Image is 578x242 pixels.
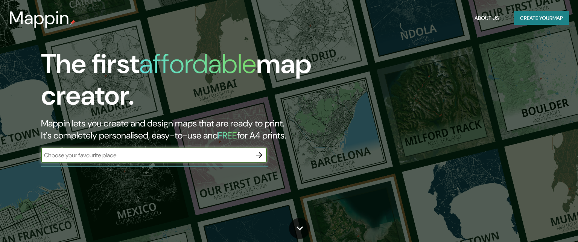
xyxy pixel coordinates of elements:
h1: The first map creator. [41,48,330,117]
h3: Mappin [9,8,70,29]
img: mappin-pin [70,20,76,26]
h5: FREE [218,129,237,141]
button: About Us [472,11,502,25]
input: Choose your favourite place [41,151,252,160]
h1: affordable [139,46,256,81]
button: Create yourmap [514,11,569,25]
h2: Mappin lets you create and design maps that are ready to print. It's completely personalised, eas... [41,117,330,142]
